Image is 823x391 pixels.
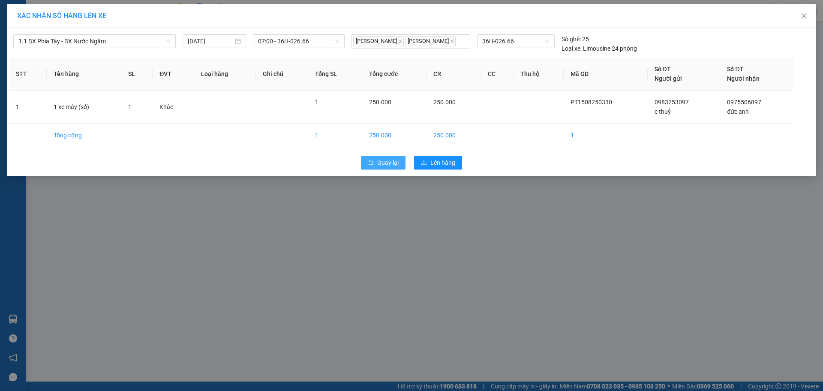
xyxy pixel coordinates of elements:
[562,44,582,53] span: Loại xe:
[362,58,427,91] th: Tổng cước
[258,35,339,48] span: 07:00 - 36H-026.66
[47,91,121,124] td: 1 xe máy (số)
[377,158,399,167] span: Quay lại
[450,39,454,43] span: close
[727,108,749,115] span: đức anh
[562,34,589,44] div: 25
[564,124,648,147] td: 1
[481,58,514,91] th: CC
[427,58,481,91] th: CR
[405,36,456,46] span: [PERSON_NAME]
[9,91,47,124] td: 1
[792,4,816,28] button: Close
[47,124,121,147] td: Tổng cộng
[655,75,682,82] span: Người gửi
[727,99,761,106] span: 0975506897
[727,66,743,73] span: Số ĐT
[421,160,427,167] span: upload
[308,58,362,91] th: Tổng SL
[17,12,106,20] span: XÁC NHẬN SỐ HÀNG LÊN XE
[430,158,455,167] span: Lên hàng
[194,58,256,91] th: Loại hàng
[398,39,402,43] span: close
[18,35,171,48] span: 1.1 BX Phía Tây - BX Nước Ngầm
[414,156,462,170] button: uploadLên hàng
[256,58,308,91] th: Ghi chú
[361,156,405,170] button: rollbackQuay lại
[369,99,391,106] span: 250.000
[427,124,481,147] td: 250.000
[571,99,612,106] span: PT1508250330
[655,66,671,73] span: Số ĐT
[9,58,47,91] th: STT
[433,99,456,106] span: 250.000
[315,99,318,106] span: 1
[188,36,233,46] input: 16/08/2025
[308,124,362,147] td: 1
[128,103,132,110] span: 1
[482,35,549,48] span: 36H-026.66
[514,58,564,91] th: Thu hộ
[153,91,194,124] td: Khác
[121,58,153,91] th: SL
[153,58,194,91] th: ĐVT
[655,99,689,106] span: 0983253097
[801,12,808,19] span: close
[655,108,671,115] span: c thuỷ
[368,160,374,167] span: rollback
[564,58,648,91] th: Mã GD
[47,58,121,91] th: Tên hàng
[353,36,404,46] span: [PERSON_NAME]
[362,124,427,147] td: 250.000
[562,44,637,53] div: Limousine 24 phòng
[562,34,581,44] span: Số ghế:
[727,75,760,82] span: Người nhận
